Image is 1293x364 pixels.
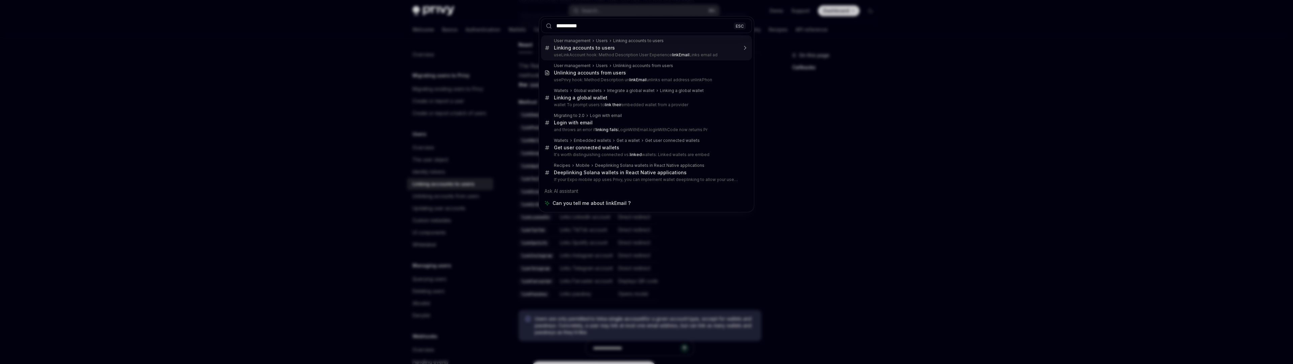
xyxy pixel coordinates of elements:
div: Linking accounts to users [613,38,664,43]
div: Unlinking accounts from users [613,63,673,68]
div: Unlinking accounts from users [554,70,626,76]
div: ESC [734,22,746,29]
span: Can you tell me about linkEmail ? [553,200,631,207]
p: useLinkAccount hook: Method Description User Experience Links email ad [554,52,738,58]
b: linkEmail [629,77,646,82]
b: link their [605,102,621,107]
div: Login with email [554,120,593,126]
p: wallet To prompt users to embedded wallet from a provider [554,102,738,108]
div: Embedded wallets [574,138,611,143]
div: Users [596,63,608,68]
div: Linking a global wallet [554,95,607,101]
p: and throws an error if LoginWithEmail.loginWithCode now returns Pr [554,127,738,132]
b: linked [630,152,642,157]
div: User management [554,38,591,43]
div: Global wallets [574,88,602,93]
div: Integrate a global wallet [607,88,655,93]
div: Get a wallet [617,138,640,143]
div: Ask AI assistant [541,185,752,197]
div: Migrating to 2.0 [554,113,585,118]
div: User management [554,63,591,68]
div: Wallets [554,138,568,143]
p: usePrivy hook: Method Description un unlinks email address unlinkPhon [554,77,738,83]
p: It's worth distinguishing connected vs. wallets: Linked wallets are embed [554,152,738,157]
div: Deeplinking Solana wallets in React Native applications [554,170,687,176]
b: linking fails [596,127,618,132]
div: Login with email [590,113,622,118]
div: Linking accounts to users [554,45,615,51]
p: If your Expo mobile app uses Privy, you can implement wallet deeplinking to allow your users to conn [554,177,738,182]
div: Recipes [554,163,570,168]
div: Linking a global wallet [660,88,704,93]
b: linkEmail [672,52,689,57]
div: Get user connected wallets [645,138,700,143]
div: Deeplinking Solana wallets in React Native applications [595,163,704,168]
div: Users [596,38,608,43]
div: Mobile [576,163,590,168]
div: Wallets [554,88,568,93]
div: Get user connected wallets [554,145,619,151]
